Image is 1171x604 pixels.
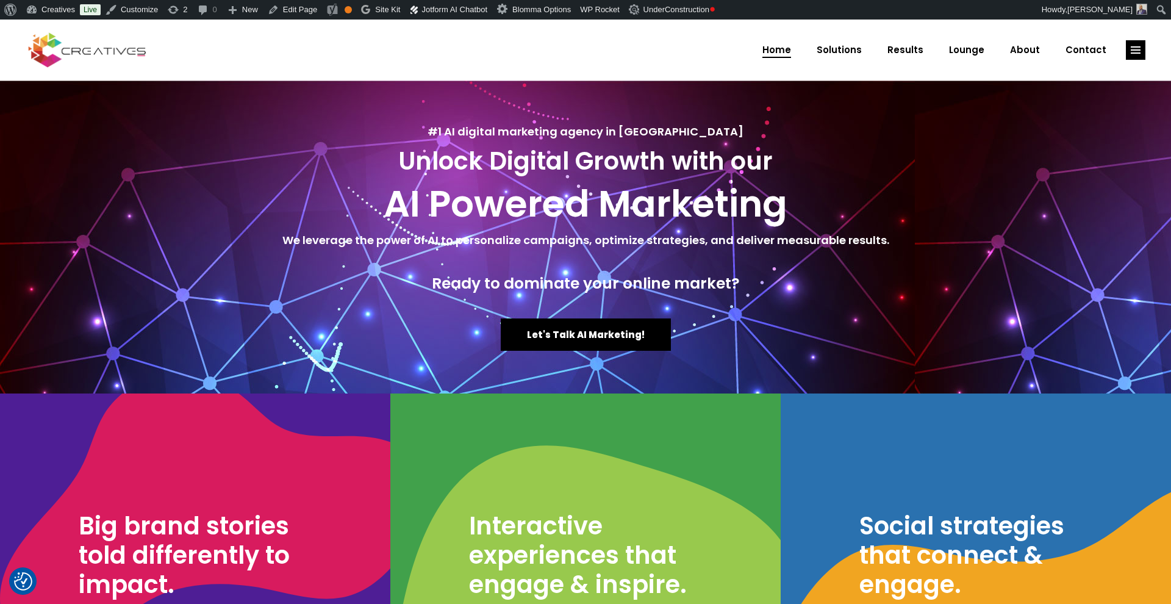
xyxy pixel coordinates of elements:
span: [PERSON_NAME] [1067,5,1133,14]
span: Results [887,34,923,66]
a: Results [875,34,936,66]
img: Creatives|Home [14,572,32,591]
a: Solutions [804,34,875,66]
img: Creatives | Home [1136,4,1147,15]
h3: Big brand stories told differently to impact. [79,511,329,599]
a: Home [750,34,804,66]
h3: Interactive experiences that engage & inspire. [469,511,714,599]
span: Let's Talk AI Marketing! [527,328,645,341]
span: Home [762,34,791,66]
span: Lounge [949,34,984,66]
a: Live [80,4,101,15]
a: link [1126,40,1145,60]
h2: AI Powered Marketing [12,182,1159,226]
span: Site Kit [375,5,400,14]
span: About [1010,34,1040,66]
a: Lounge [936,34,997,66]
h3: Social strategies that connect & engage. [859,511,1104,599]
span: Solutions [817,34,862,66]
h3: Unlock Digital Growth with our [12,146,1159,176]
h5: We leverage the power of AI to personalize campaigns, optimize strategies, and deliver measurable... [12,232,1159,249]
img: Creatives | Home [629,4,641,15]
h5: #1 AI digital marketing agency in [GEOGRAPHIC_DATA] [12,123,1159,140]
a: Let's Talk AI Marketing! [501,318,671,351]
h4: Ready to dominate your online market? [12,275,1159,293]
span: Contact [1065,34,1106,66]
img: Creatives [26,31,149,69]
button: Consent Preferences [14,572,32,591]
a: About [997,34,1053,66]
div: OK [345,6,352,13]
a: Contact [1053,34,1119,66]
